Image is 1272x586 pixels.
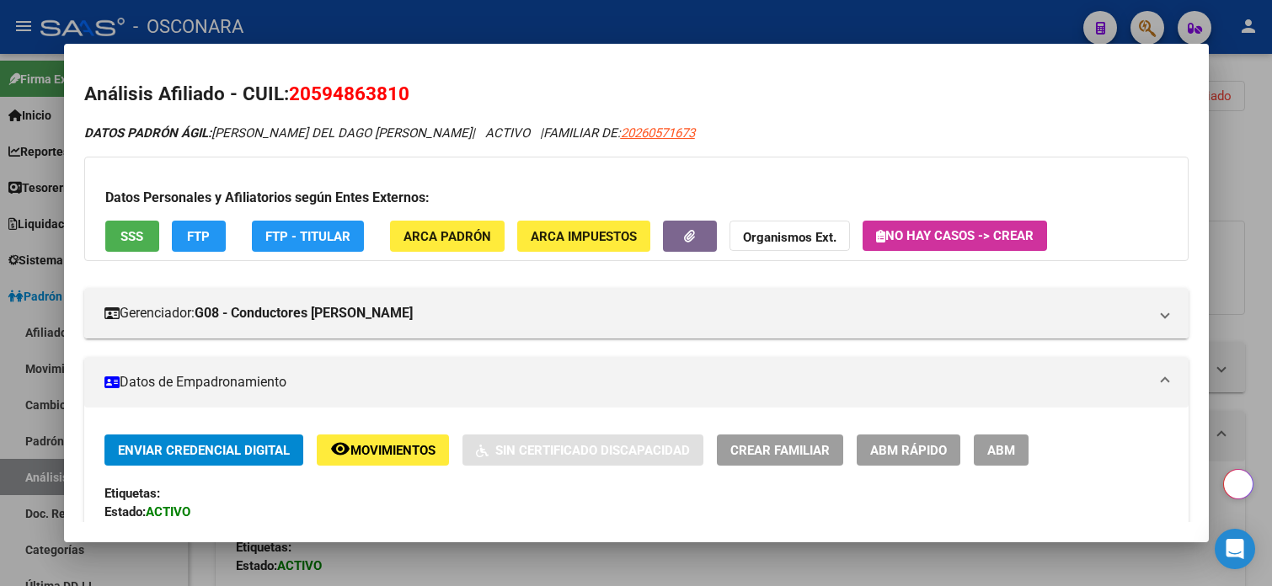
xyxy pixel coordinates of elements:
[495,443,690,458] span: Sin Certificado Discapacidad
[252,221,364,252] button: FTP - Titular
[531,229,637,244] span: ARCA Impuestos
[105,221,159,252] button: SSS
[730,443,830,458] span: Crear Familiar
[743,230,836,245] strong: Organismos Ext.
[146,504,190,519] strong: ACTIVO
[974,434,1029,466] button: ABM
[876,228,1034,243] span: No hay casos -> Crear
[104,434,303,466] button: Enviar Credencial Digital
[621,125,695,141] span: 20260571673
[104,504,146,519] strong: Estado:
[730,221,850,252] button: Organismos Ext.
[289,83,409,104] span: 20594863810
[863,221,1047,251] button: No hay casos -> Crear
[870,443,947,458] span: ABM Rápido
[187,229,210,244] span: FTP
[84,125,472,141] span: [PERSON_NAME] DEL DAGO [PERSON_NAME]
[462,434,703,466] button: Sin Certificado Discapacidad
[317,434,449,466] button: Movimientos
[265,229,350,244] span: FTP - Titular
[517,221,650,252] button: ARCA Impuestos
[104,486,160,501] strong: Etiquetas:
[350,443,436,458] span: Movimientos
[172,221,226,252] button: FTP
[543,125,695,141] span: FAMILIAR DE:
[390,221,505,252] button: ARCA Padrón
[84,288,1189,338] mat-expansion-panel-header: Gerenciador:G08 - Conductores [PERSON_NAME]
[84,80,1189,109] h2: Análisis Afiliado - CUIL:
[195,303,413,323] strong: G08 - Conductores [PERSON_NAME]
[404,229,491,244] span: ARCA Padrón
[105,188,1168,208] h3: Datos Personales y Afiliatorios según Entes Externos:
[118,443,290,458] span: Enviar Credencial Digital
[84,125,211,141] strong: DATOS PADRÓN ÁGIL:
[84,357,1189,408] mat-expansion-panel-header: Datos de Empadronamiento
[84,125,695,141] i: | ACTIVO |
[1215,529,1255,569] div: Open Intercom Messenger
[104,372,1148,392] mat-panel-title: Datos de Empadronamiento
[857,434,960,466] button: ABM Rápido
[120,229,143,244] span: SSS
[717,434,843,466] button: Crear Familiar
[104,303,1148,323] mat-panel-title: Gerenciador:
[330,439,350,459] mat-icon: remove_red_eye
[987,443,1015,458] span: ABM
